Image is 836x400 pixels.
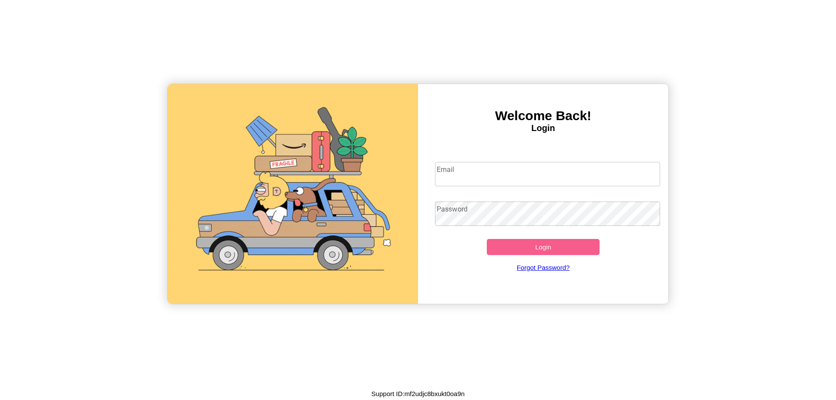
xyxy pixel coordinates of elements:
h3: Welcome Back! [418,108,668,123]
button: Login [487,239,600,255]
a: Forgot Password? [431,255,656,280]
h4: Login [418,123,668,133]
img: gif [168,84,418,304]
p: Support ID: mf2udjc8bxukt0oa9n [371,388,465,400]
